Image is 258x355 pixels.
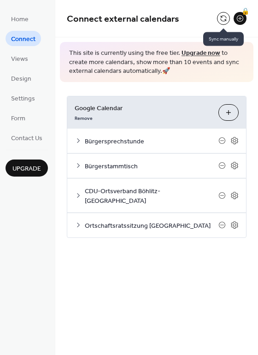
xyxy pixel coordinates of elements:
[67,10,179,28] span: Connect external calendars
[85,136,218,146] span: Bürgersprechstunde
[75,103,211,113] span: Google Calendar
[6,11,34,26] a: Home
[11,114,25,124] span: Form
[85,186,218,206] span: CDU-Ortsverband Böhlitz-[GEOGRAPHIC_DATA]
[85,221,218,231] span: Ortschaftsratssitzung [GEOGRAPHIC_DATA]
[182,47,220,59] a: Upgrade now
[11,94,35,104] span: Settings
[6,31,41,46] a: Connect
[6,90,41,106] a: Settings
[75,115,93,121] span: Remove
[11,74,31,84] span: Design
[11,134,42,143] span: Contact Us
[6,51,34,66] a: Views
[6,71,37,86] a: Design
[6,160,48,177] button: Upgrade
[203,32,244,46] span: Sync manually
[6,130,48,145] a: Contact Us
[69,49,244,76] span: This site is currently using the free tier. to create more calendars, show more than 10 events an...
[11,35,35,44] span: Connect
[11,54,28,64] span: Views
[85,161,218,171] span: Bürgerstammtisch
[12,164,41,174] span: Upgrade
[6,110,31,125] a: Form
[11,15,29,24] span: Home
